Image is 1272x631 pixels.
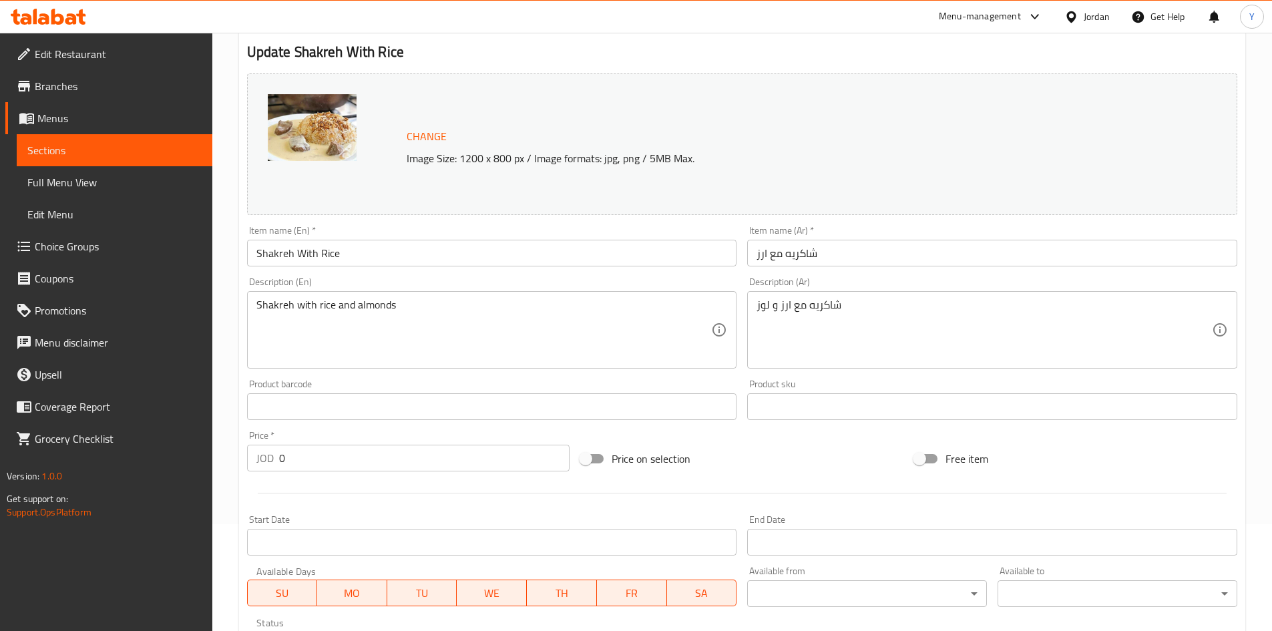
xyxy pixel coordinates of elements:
span: Version: [7,467,39,485]
span: Promotions [35,302,202,319]
h2: Update Shakreh With Rice [247,42,1237,62]
div: Menu-management [939,9,1021,25]
span: Coupons [35,270,202,286]
a: Support.OpsPlatform [7,503,91,521]
input: Please enter product sku [747,393,1237,420]
span: Y [1249,9,1255,24]
span: 1.0.0 [41,467,62,485]
img: mmw_638093002216715136 [268,94,357,161]
span: Menus [37,110,202,126]
input: Please enter price [279,445,570,471]
div: ​ [747,580,987,607]
button: WE [457,580,527,606]
span: FR [602,584,662,603]
span: Free item [945,451,988,467]
p: Image Size: 1200 x 800 px / Image formats: jpg, png / 5MB Max. [401,150,1113,166]
a: Branches [5,70,212,102]
a: Coupons [5,262,212,294]
span: Get support on: [7,490,68,507]
a: Promotions [5,294,212,327]
p: JOD [256,450,274,466]
span: Change [407,127,447,146]
span: MO [323,584,382,603]
button: SU [247,580,318,606]
button: SA [667,580,737,606]
span: Price on selection [612,451,690,467]
input: Enter name Ar [747,240,1237,266]
span: WE [462,584,521,603]
button: FR [597,580,667,606]
a: Full Menu View [17,166,212,198]
div: ​ [998,580,1237,607]
button: TH [527,580,597,606]
button: TU [387,580,457,606]
span: Menu disclaimer [35,335,202,351]
span: Grocery Checklist [35,431,202,447]
span: Upsell [35,367,202,383]
span: Sections [27,142,202,158]
button: Change [401,123,452,150]
span: SU [253,584,312,603]
input: Enter name En [247,240,737,266]
textarea: شاكريه مع ارز و لوز [757,298,1212,362]
span: Coverage Report [35,399,202,415]
a: Edit Menu [17,198,212,230]
span: SA [672,584,732,603]
a: Menu disclaimer [5,327,212,359]
span: Edit Menu [27,206,202,222]
span: Full Menu View [27,174,202,190]
span: Branches [35,78,202,94]
a: Coverage Report [5,391,212,423]
span: TU [393,584,452,603]
a: Sections [17,134,212,166]
a: Choice Groups [5,230,212,262]
span: Edit Restaurant [35,46,202,62]
div: Jordan [1084,9,1110,24]
button: MO [317,580,387,606]
span: Choice Groups [35,238,202,254]
a: Upsell [5,359,212,391]
a: Edit Restaurant [5,38,212,70]
span: TH [532,584,592,603]
input: Please enter product barcode [247,393,737,420]
textarea: Shakreh with rice and almonds [256,298,712,362]
a: Grocery Checklist [5,423,212,455]
a: Menus [5,102,212,134]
